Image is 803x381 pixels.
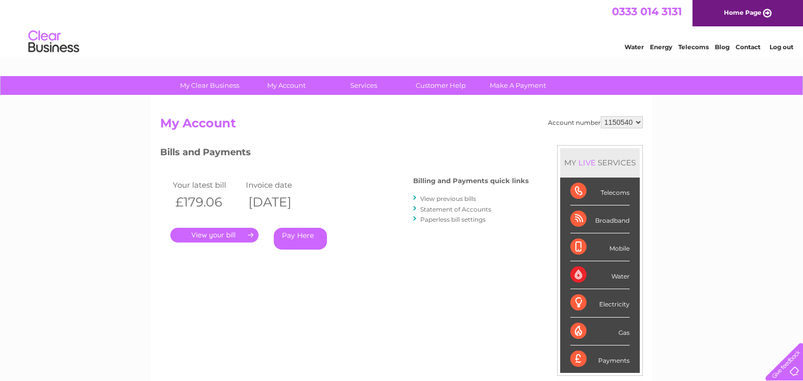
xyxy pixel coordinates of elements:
a: Telecoms [678,43,709,51]
a: My Account [245,76,328,95]
h4: Billing and Payments quick links [413,177,529,185]
a: Log out [770,43,793,51]
a: 0333 014 3131 [612,5,682,18]
div: Water [570,261,630,289]
a: View previous bills [420,195,476,202]
div: Gas [570,318,630,345]
a: . [170,228,259,243]
td: Your latest bill [170,178,243,192]
div: Mobile [570,233,630,261]
div: Telecoms [570,178,630,205]
img: logo.png [28,26,80,57]
div: Electricity [570,289,630,317]
h2: My Account [160,116,643,135]
div: Clear Business is a trading name of Verastar Limited (registered in [GEOGRAPHIC_DATA] No. 3667643... [163,6,642,49]
div: Payments [570,345,630,373]
td: Invoice date [243,178,316,192]
a: Statement of Accounts [420,205,491,213]
a: Contact [736,43,760,51]
a: Make A Payment [476,76,560,95]
th: £179.06 [170,192,243,213]
div: Account number [548,116,643,128]
a: My Clear Business [168,76,251,95]
div: MY SERVICES [560,148,640,177]
a: Blog [715,43,729,51]
div: Broadband [570,205,630,233]
a: Pay Here [274,228,327,250]
h3: Bills and Payments [160,145,529,163]
a: Energy [650,43,672,51]
a: Water [625,43,644,51]
div: LIVE [576,158,598,167]
a: Paperless bill settings [420,216,486,223]
a: Customer Help [399,76,483,95]
a: Services [322,76,406,95]
th: [DATE] [243,192,316,213]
